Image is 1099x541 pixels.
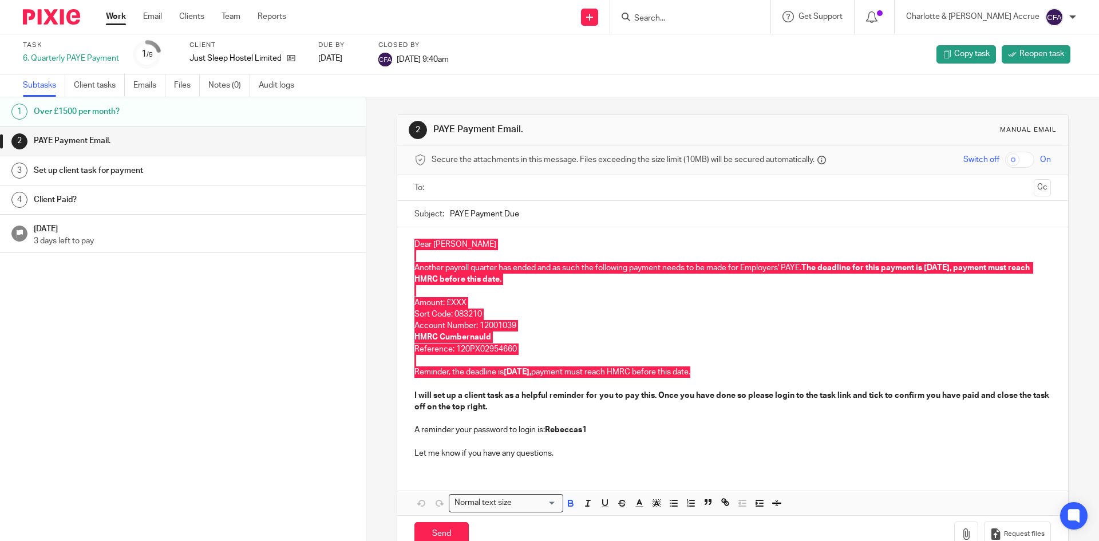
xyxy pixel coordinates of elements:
h1: Client Paid? [34,191,248,208]
span: On [1040,154,1051,165]
div: 6. Quarterly PAYE Payment [23,53,119,64]
div: Search for option [449,494,563,512]
img: svg%3E [1045,8,1064,26]
p: Another payroll quarter has ended and as such the following payment needs to be made for Employer... [414,262,1050,286]
p: Amount: £XXX [414,297,1050,309]
h1: Set up client task for payment [34,162,248,179]
a: Work [106,11,126,22]
label: Closed by [378,41,449,50]
a: Email [143,11,162,22]
span: Secure the attachments in this message. Files exceeding the size limit (10MB) will be secured aut... [432,154,815,165]
a: Reports [258,11,286,22]
button: Cc [1034,179,1051,196]
a: Emails [133,74,165,97]
label: To: [414,182,427,194]
p: Dear [PERSON_NAME] [414,239,1050,250]
input: Search [633,14,736,24]
label: Due by [318,41,364,50]
h1: [DATE] [34,220,354,235]
small: /5 [147,52,153,58]
span: Reopen task [1019,48,1064,60]
p: Reminder, the deadline is payment must reach HMRC before this date. [414,366,1050,378]
label: Client [189,41,304,50]
strong: [DATE], [504,368,531,376]
p: Let me know if you have any questions. [414,448,1050,459]
img: svg%3E [378,53,392,66]
img: Pixie [23,9,80,25]
div: 1 [141,48,153,61]
a: Files [174,74,200,97]
h1: Over £1500 per month? [34,103,248,120]
strong: Rebeccas1 [545,426,587,434]
span: [DATE] 9:40am [397,55,449,63]
p: Charlotte & [PERSON_NAME] Accrue [906,11,1039,22]
h1: PAYE Payment Email. [34,132,248,149]
input: Search for option [515,497,556,509]
span: Copy task [954,48,990,60]
p: A reminder your password to login is: [414,424,1050,436]
span: Switch off [963,154,999,165]
p: Sort Code: 083210 [414,309,1050,320]
span: Request files [1004,530,1045,539]
a: Client tasks [74,74,125,97]
a: Notes (0) [208,74,250,97]
span: Get Support [798,13,843,21]
a: Audit logs [259,74,303,97]
div: 1 [11,104,27,120]
p: Reference: 120PX02954660 [414,343,1050,355]
div: 2 [11,133,27,149]
label: Task [23,41,119,50]
strong: HMRC Cumbernauld [414,333,491,341]
div: [DATE] [318,53,364,64]
span: Normal text size [452,497,514,509]
div: 4 [11,192,27,208]
a: Clients [179,11,204,22]
p: Just Sleep Hostel Limited [189,53,281,64]
a: Subtasks [23,74,65,97]
div: 2 [409,121,427,139]
div: Manual email [1000,125,1057,135]
a: Team [222,11,240,22]
div: 3 [11,163,27,179]
strong: I will set up a client task as a helpful reminder for you to pay this. Once you have done so plea... [414,392,1051,411]
label: Subject: [414,208,444,220]
p: Account Number: 12001039 [414,320,1050,331]
h1: PAYE Payment Email. [433,124,757,136]
p: 3 days left to pay [34,235,354,247]
a: Copy task [936,45,996,64]
a: Reopen task [1002,45,1070,64]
